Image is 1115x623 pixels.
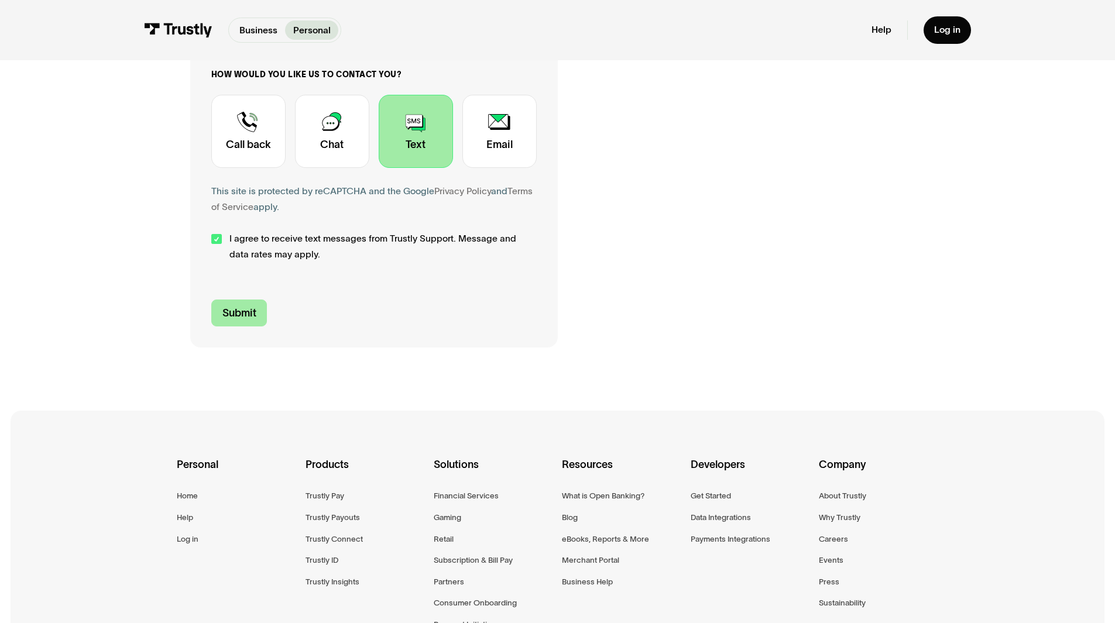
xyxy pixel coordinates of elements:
[819,456,938,489] div: Company
[562,489,644,502] a: What is Open Banking?
[819,489,866,502] a: About Trustly
[872,24,891,36] a: Help
[562,553,619,567] a: Merchant Portal
[691,532,770,546] a: Payments Integrations
[306,575,359,588] a: Trustly Insights
[285,20,338,40] a: Personal
[211,184,537,215] div: This site is protected by reCAPTCHA and the Google and apply.
[434,532,454,546] a: Retail
[229,231,537,263] span: I agree to receive text messages from Trustly Support. Message and data rates may apply.
[144,23,212,37] img: Trustly Logo
[924,16,971,44] a: Log in
[434,456,553,489] div: Solutions
[306,553,338,567] a: Trustly ID
[306,511,360,524] a: Trustly Payouts
[562,456,681,489] div: Resources
[239,23,277,37] p: Business
[691,489,731,502] a: Get Started
[691,456,809,489] div: Developers
[306,456,424,489] div: Products
[434,186,491,196] a: Privacy Policy
[177,489,198,502] a: Home
[306,489,344,502] a: Trustly Pay
[562,575,613,588] a: Business Help
[434,511,461,524] a: Gaming
[434,575,464,588] a: Partners
[819,553,843,567] a: Events
[691,511,751,524] a: Data Integrations
[231,20,285,40] a: Business
[177,511,193,524] a: Help
[562,532,649,546] a: eBooks, Reports & More
[211,300,267,327] input: Submit
[177,456,296,489] div: Personal
[819,532,848,546] a: Careers
[562,511,578,524] a: Blog
[819,511,860,524] a: Why Trustly
[434,596,517,610] a: Consumer Onboarding
[819,596,866,610] a: Sustainability
[211,70,537,80] label: How would you like us to contact you?
[177,532,198,546] a: Log in
[819,575,839,588] a: Press
[434,489,499,502] a: Financial Services
[934,24,960,36] div: Log in
[293,23,331,37] p: Personal
[306,532,363,546] a: Trustly Connect
[434,553,513,567] a: Subscription & Bill Pay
